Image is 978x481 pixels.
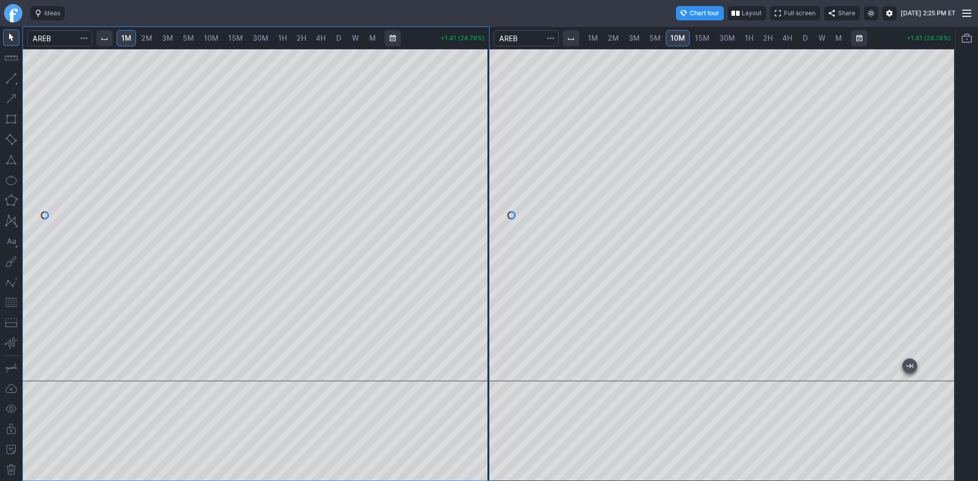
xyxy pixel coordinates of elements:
button: Fibonacci retracements [3,294,19,310]
button: Ellipse [3,172,19,188]
a: 15M [224,30,248,46]
button: Anchored VWAP [3,335,19,351]
button: Brush [3,253,19,270]
span: 5M [183,34,194,42]
span: 15M [695,34,710,42]
button: XABCD [3,213,19,229]
button: Range [851,30,867,46]
span: 2M [141,34,152,42]
button: Measure [3,50,19,66]
button: Line [3,70,19,87]
a: 30M [248,30,273,46]
span: 5M [649,34,661,42]
span: Share [838,8,855,18]
span: 2H [763,34,773,42]
span: W [352,34,359,42]
button: Settings [882,6,896,20]
button: Interval [96,30,113,46]
span: 1M [121,34,131,42]
a: 1H [274,30,291,46]
a: 2H [292,30,311,46]
a: D [797,30,813,46]
button: Mouse [3,30,19,46]
button: Text [3,233,19,249]
button: Arrow [3,91,19,107]
a: 5M [645,30,665,46]
span: 4H [316,34,325,42]
span: W [819,34,826,42]
button: Layout [728,6,766,20]
a: 10M [666,30,690,46]
button: Drawings autosave: Off [3,380,19,397]
a: 30M [715,30,740,46]
span: 2H [296,34,306,42]
a: M [831,30,847,46]
span: 4H [782,34,792,42]
button: Full screen [770,6,820,20]
span: 30M [253,34,268,42]
button: Interval [563,30,579,46]
a: 2M [137,30,157,46]
a: 15M [690,30,714,46]
span: 30M [719,34,735,42]
a: 2H [758,30,777,46]
button: Rotated rectangle [3,131,19,148]
button: Lock drawings [3,421,19,437]
a: 4H [311,30,330,46]
span: 1H [745,34,753,42]
button: Jump to the most recent bar [903,359,917,373]
button: Chart tour [676,6,724,20]
a: 1H [740,30,758,46]
button: Range [385,30,401,46]
p: +1.41 (24.78%) [907,35,951,41]
a: 2M [603,30,623,46]
a: 3M [624,30,644,46]
span: Layout [742,8,762,18]
span: 15M [228,34,243,42]
button: Drawing mode: Single [3,360,19,376]
span: M [835,34,842,42]
button: Add note [3,441,19,458]
a: 4H [778,30,797,46]
p: +1.41 (24.78%) [441,35,485,41]
span: 3M [629,34,640,42]
button: Hide drawings [3,401,19,417]
span: Chart tour [690,8,719,18]
a: Finviz.com [4,4,22,22]
a: 1M [117,30,136,46]
button: Share [824,6,860,20]
span: 1H [278,34,287,42]
span: Ideas [44,8,60,18]
span: D [336,34,341,42]
span: 1M [588,34,598,42]
a: 1M [583,30,603,46]
span: D [803,34,808,42]
span: 2M [608,34,619,42]
span: 3M [162,34,173,42]
input: Search [27,30,92,46]
span: [DATE] 2:25 PM ET [901,8,956,18]
a: 3M [157,30,178,46]
span: 10M [204,34,219,42]
button: Toggle light mode [864,6,878,20]
button: Portfolio watchlist [959,30,975,46]
button: Remove all drawings [3,462,19,478]
button: Rectangle [3,111,19,127]
span: Full screen [784,8,816,18]
button: Search [544,30,558,46]
a: M [364,30,381,46]
button: Ideas [31,6,65,20]
button: Position [3,315,19,331]
button: Triangle [3,152,19,168]
input: Search [494,30,559,46]
a: 5M [178,30,199,46]
a: W [347,30,364,46]
button: Search [77,30,91,46]
button: Polygon [3,192,19,209]
span: 10M [670,34,685,42]
span: M [369,34,376,42]
a: 10M [199,30,223,46]
a: W [814,30,830,46]
button: Elliott waves [3,274,19,290]
a: D [331,30,347,46]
